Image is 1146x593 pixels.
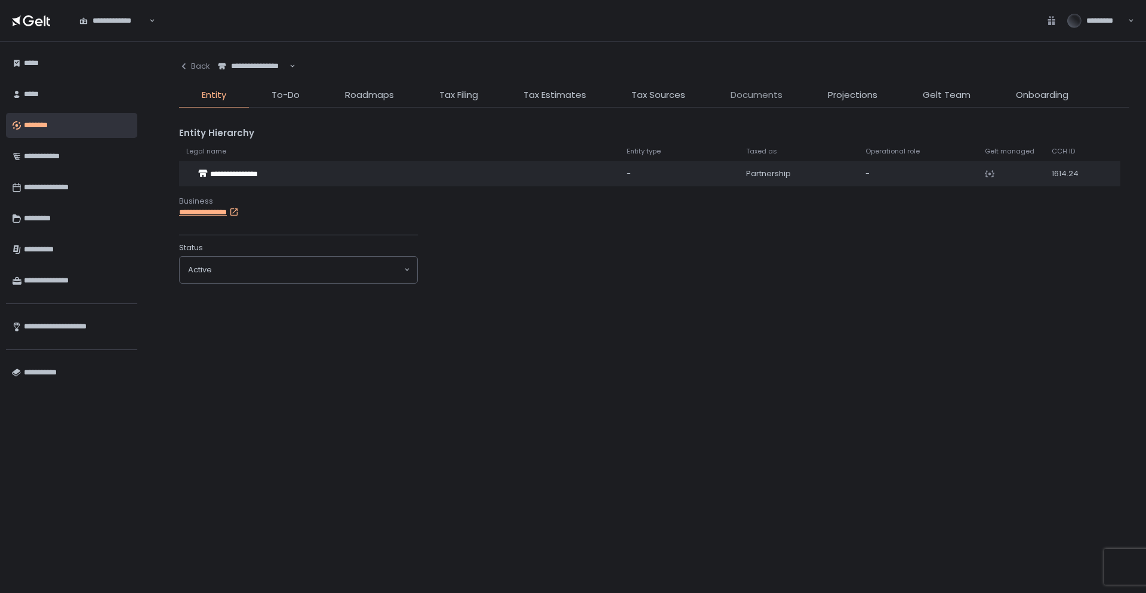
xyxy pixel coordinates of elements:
[523,88,586,102] span: Tax Estimates
[1016,88,1068,102] span: Onboarding
[731,88,783,102] span: Documents
[345,88,394,102] span: Roadmaps
[179,196,1129,207] div: Business
[212,264,403,276] input: Search for option
[1052,147,1075,156] span: CCH ID
[865,147,920,156] span: Operational role
[210,54,295,79] div: Search for option
[179,61,210,72] div: Back
[923,88,971,102] span: Gelt Team
[439,88,478,102] span: Tax Filing
[627,168,732,179] div: -
[180,257,417,283] div: Search for option
[188,265,212,275] span: active
[202,88,226,102] span: Entity
[1052,168,1090,179] div: 1614.24
[272,88,300,102] span: To-Do
[631,88,685,102] span: Tax Sources
[865,168,971,179] div: -
[147,15,148,27] input: Search for option
[828,88,877,102] span: Projections
[186,147,226,156] span: Legal name
[179,127,1129,140] div: Entity Hierarchy
[179,54,210,79] button: Back
[985,147,1034,156] span: Gelt managed
[746,147,777,156] span: Taxed as
[627,147,661,156] span: Entity type
[746,168,851,179] div: Partnership
[72,8,155,33] div: Search for option
[179,242,203,253] span: Status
